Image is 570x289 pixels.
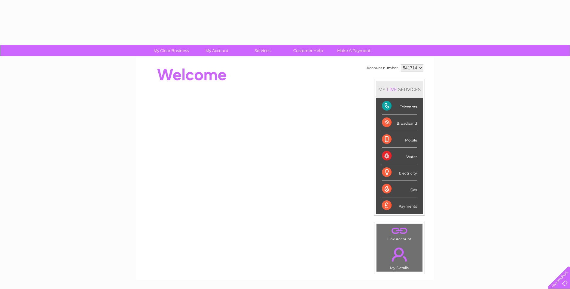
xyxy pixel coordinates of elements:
div: Electricity [382,164,417,181]
div: Payments [382,197,417,214]
a: My Account [192,45,242,56]
td: Account number [365,63,399,73]
div: LIVE [386,87,398,92]
a: My Clear Business [146,45,196,56]
a: . [378,226,421,236]
div: MY SERVICES [376,81,423,98]
a: Make A Payment [329,45,379,56]
td: My Details [376,242,423,272]
td: Link Account [376,224,423,243]
div: Water [382,148,417,164]
div: Broadband [382,114,417,131]
a: Customer Help [283,45,333,56]
a: Services [238,45,287,56]
div: Gas [382,181,417,197]
div: Mobile [382,131,417,148]
div: Telecoms [382,98,417,114]
a: . [378,244,421,265]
